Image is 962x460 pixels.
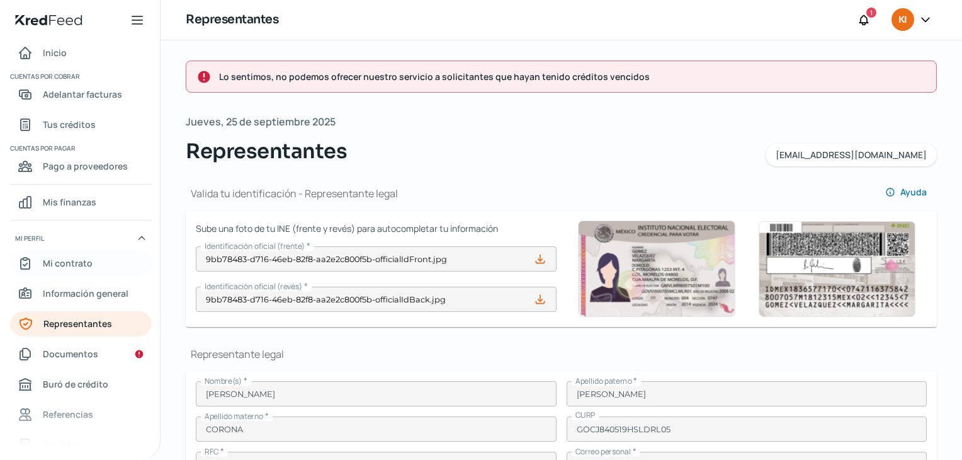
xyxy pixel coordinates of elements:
[776,151,927,159] span: [EMAIL_ADDRESS][DOMAIN_NAME]
[43,194,96,210] span: Mis finanzas
[10,40,152,66] a: Inicio
[186,136,347,166] span: Representantes
[10,402,152,427] a: Referencias
[898,13,907,28] span: KI
[205,411,263,422] span: Apellido materno
[43,158,128,174] span: Pago a proveedores
[870,7,873,18] span: 1
[10,281,152,306] a: Información general
[186,113,336,131] span: Jueves, 25 de septiembre 2025
[10,372,152,397] a: Buró de crédito
[43,376,108,392] span: Buró de crédito
[10,311,152,336] a: Representantes
[10,71,150,82] span: Cuentas por cobrar
[43,316,112,331] span: Representantes
[43,437,82,452] span: Industria
[578,221,735,317] img: Ejemplo de identificación oficial (frente)
[205,376,242,386] span: Nombre(s)
[43,285,128,301] span: Información general
[205,241,305,251] span: Identificación oficial (frente)
[205,446,218,457] span: RFC
[186,187,398,200] h1: Valida tu identificación - Representante legal
[900,188,927,197] span: Ayuda
[186,347,937,361] h1: Representante legal
[575,446,631,457] span: Correo personal
[575,376,631,386] span: Apellido paterno
[186,11,278,29] h1: Representantes
[10,190,152,215] a: Mis finanzas
[10,251,152,276] a: Mi contrato
[10,154,152,179] a: Pago a proveedores
[219,69,926,84] span: Lo sentimos, no podemos ofrecer nuestro servicio a solicitantes que hayan tenido créditos vencidos
[875,180,937,205] button: Ayuda
[10,112,152,137] a: Tus créditos
[43,86,122,102] span: Adelantar facturas
[575,410,596,420] span: CURP
[43,406,93,422] span: Referencias
[43,45,67,60] span: Inicio
[10,142,150,154] span: Cuentas por pagar
[10,82,152,107] a: Adelantar facturas
[758,221,915,317] img: Ejemplo de identificación oficial (revés)
[196,221,557,236] span: Sube una foto de tu INE (frente y revés) para autocompletar tu información
[43,255,93,271] span: Mi contrato
[205,281,302,292] span: Identificación oficial (revés)
[10,432,152,457] a: Industria
[10,342,152,367] a: Documentos
[43,346,98,362] span: Documentos
[43,117,96,132] span: Tus créditos
[15,233,44,244] span: Mi perfil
